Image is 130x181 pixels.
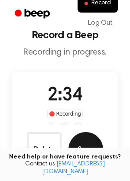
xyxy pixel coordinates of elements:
span: 2:34 [48,87,82,105]
a: Log Out [79,13,121,33]
span: Contact us [5,161,125,176]
button: Save Audio Record [68,132,103,167]
p: Recording in progress. [7,47,123,58]
a: Beep [9,6,58,23]
div: Recording [47,110,83,118]
h1: Record a Beep [7,30,123,40]
button: Delete Audio Record [27,132,62,167]
a: [EMAIL_ADDRESS][DOMAIN_NAME] [42,161,105,175]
